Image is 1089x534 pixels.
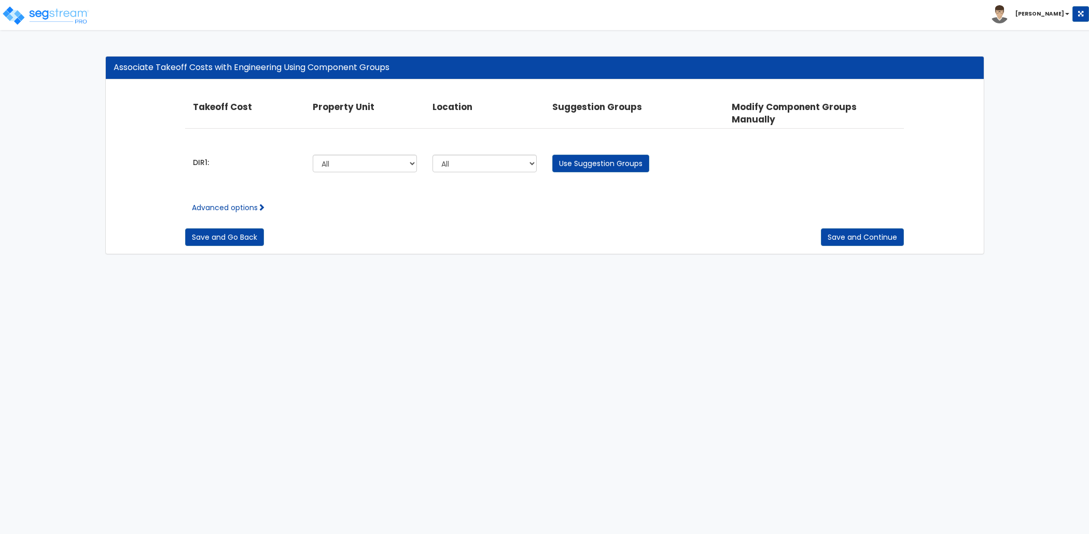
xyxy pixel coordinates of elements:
img: logo_pro_r.png [2,5,90,26]
button: Save and Go Back [185,228,264,246]
b: Location [432,101,472,113]
b: Suggestion Groups [552,101,642,113]
b: [PERSON_NAME] [1015,10,1064,18]
div: Associate Takeoff Costs with Engineering Using Component Groups [114,62,976,74]
b: Property Unit [313,101,374,113]
b: Modify Component Groups Manually [732,101,857,126]
b: Takeoff Cost [193,101,252,113]
a: Advanced options [192,202,265,213]
label: DIR1: [193,157,209,168]
img: avatar.png [990,5,1009,23]
button: Save and Continue [821,228,904,246]
a: Use Suggestion Groups [552,155,649,172]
